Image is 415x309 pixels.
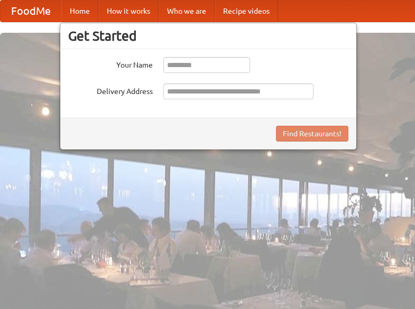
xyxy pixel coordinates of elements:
[159,1,215,22] a: Who we are
[1,1,61,22] a: FoodMe
[68,28,348,44] h3: Get Started
[98,1,159,22] a: How it works
[215,1,278,22] a: Recipe videos
[276,126,348,142] button: Find Restaurants!
[68,57,153,70] label: Your Name
[68,83,153,97] label: Delivery Address
[61,1,98,22] a: Home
